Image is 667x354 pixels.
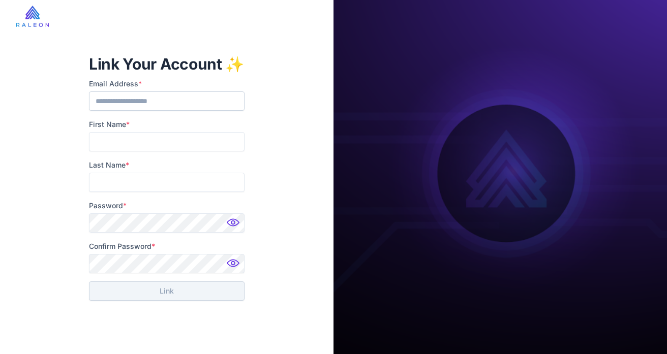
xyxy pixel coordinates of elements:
[89,281,245,301] button: Link
[224,256,245,276] img: Password hidden
[89,54,245,74] h1: Link Your Account ✨
[89,119,245,130] label: First Name
[89,200,245,211] label: Password
[89,78,245,89] label: Email Address
[224,215,245,236] img: Password hidden
[16,6,49,27] img: raleon-logo-whitebg.9aac0268.jpg
[89,159,245,171] label: Last Name
[89,241,245,252] label: Confirm Password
